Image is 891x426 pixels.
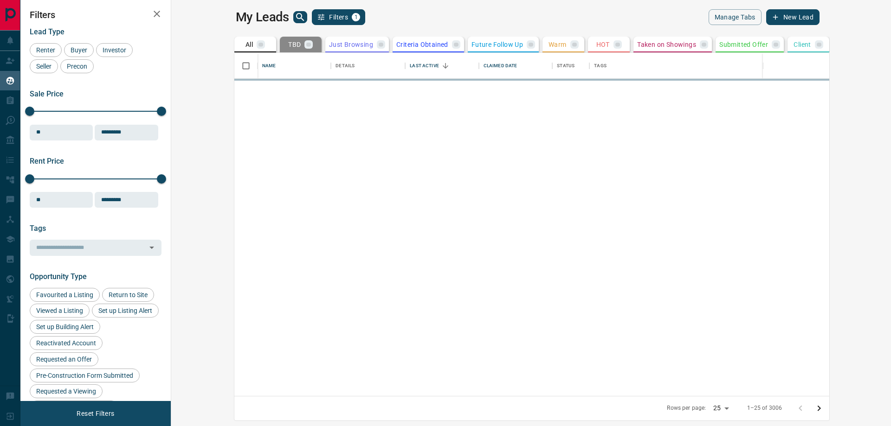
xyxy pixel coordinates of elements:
div: Favourited a Listing [30,288,100,302]
p: Criteria Obtained [396,41,448,48]
span: Investor [99,46,129,54]
div: Viewed a Listing [30,304,90,318]
div: Seller [30,59,58,73]
div: Set up Building Alert [30,320,100,334]
div: Investor [96,43,133,57]
div: Tags [589,53,884,79]
span: 1 [353,14,359,20]
p: Submitted Offer [719,41,768,48]
span: Viewed a Listing [33,307,86,314]
div: Reactivated Account [30,336,103,350]
span: Set up Listing Alert [95,307,155,314]
div: Tags [594,53,607,79]
p: TBD [288,41,301,48]
button: New Lead [766,9,820,25]
span: Renter [33,46,58,54]
h2: Filters [30,9,161,20]
div: Name [258,53,331,79]
button: Open [145,241,158,254]
div: Status [552,53,589,79]
div: Claimed Date [484,53,517,79]
button: Reset Filters [71,406,120,421]
div: Claimed Date [479,53,552,79]
p: Rows per page: [667,404,706,412]
div: Precon [60,59,94,73]
span: Tags [30,224,46,233]
button: Filters1 [312,9,365,25]
span: Buyer [67,46,90,54]
p: Warm [549,41,567,48]
div: Status [557,53,575,79]
span: Seller [33,63,55,70]
button: search button [293,11,307,23]
p: 1–25 of 3006 [747,404,782,412]
span: Return to Site [105,291,151,299]
div: Details [331,53,405,79]
div: Details [336,53,355,79]
div: Last Active [405,53,478,79]
p: Just Browsing [329,41,373,48]
h1: My Leads [236,10,289,25]
div: Last Active [410,53,439,79]
span: Lead Type [30,27,65,36]
button: Go to next page [810,399,828,418]
span: Precon [64,63,90,70]
span: Set up Building Alert [33,323,97,331]
span: Favourited a Listing [33,291,97,299]
div: Return to Site [102,288,154,302]
div: Pre-Construction Form Submitted [30,369,140,382]
div: Buyer [64,43,94,57]
p: Client [794,41,811,48]
div: Name [262,53,276,79]
div: 25 [710,401,732,415]
button: Sort [439,59,452,72]
span: Pre-Construction Form Submitted [33,372,136,379]
div: Set up Listing Alert [92,304,159,318]
button: Manage Tabs [709,9,762,25]
div: Requested an Offer [30,352,98,366]
span: Opportunity Type [30,272,87,281]
span: Reactivated Account [33,339,99,347]
div: Renter [30,43,62,57]
span: Sale Price [30,89,64,98]
div: Requested a Viewing [30,384,103,398]
p: Future Follow Up [471,41,523,48]
p: Taken on Showings [637,41,696,48]
span: Requested an Offer [33,356,95,363]
span: Requested a Viewing [33,388,99,395]
p: HOT [596,41,610,48]
span: Rent Price [30,157,64,165]
p: All [245,41,253,48]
